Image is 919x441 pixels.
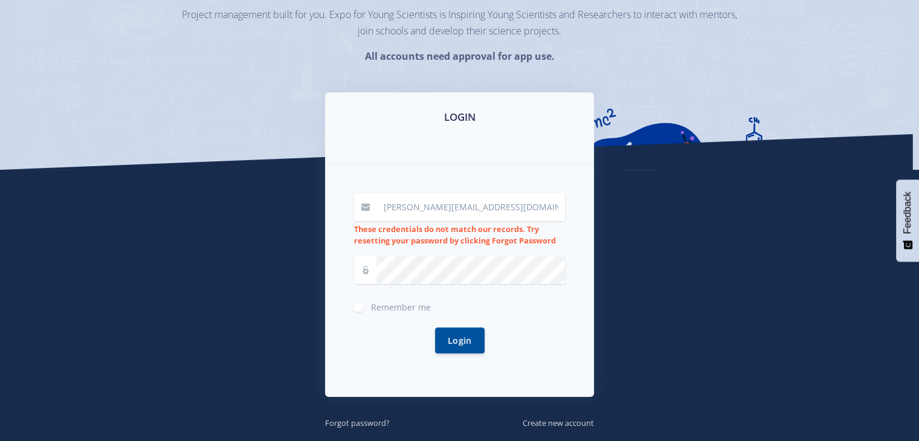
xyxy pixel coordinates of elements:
[354,224,556,246] strong: These credentials do not match our records. Try resetting your password by clicking Forgot Password
[371,301,431,313] span: Remember me
[325,417,390,428] small: Forgot password?
[523,416,594,429] a: Create new account
[340,109,579,125] h3: LOGIN
[376,193,565,221] input: Email / User ID
[435,327,485,353] button: Login
[902,192,913,234] span: Feedback
[364,50,554,63] strong: All accounts need approval for app use.
[896,179,919,262] button: Feedback - Show survey
[182,7,738,39] p: Project management built for you. Expo for Young Scientists is Inspiring Young Scientists and Res...
[325,416,390,429] a: Forgot password?
[523,417,594,428] small: Create new account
